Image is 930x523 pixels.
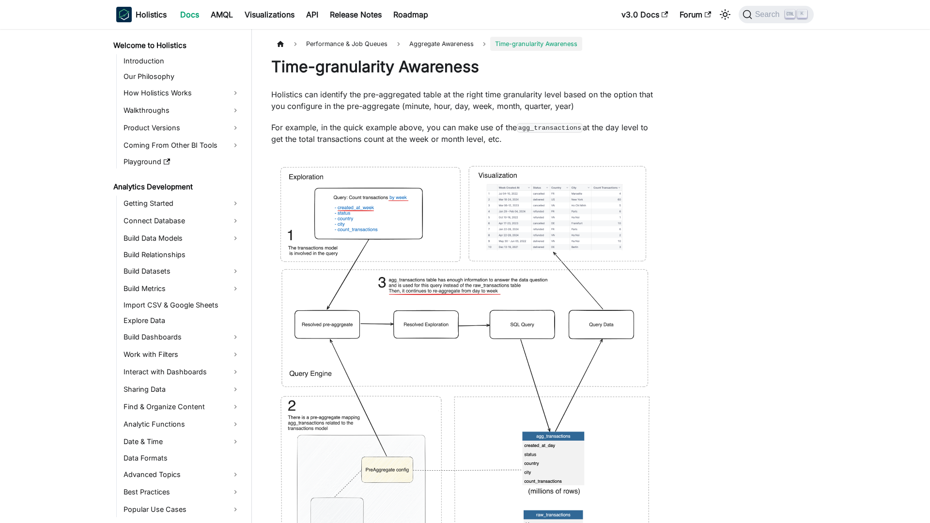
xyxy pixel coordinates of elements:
a: Connect Database [121,213,243,229]
button: Search (Ctrl+K) [739,6,814,23]
a: Build Relationships [121,248,243,261]
a: Work with Filters [121,347,243,362]
a: How Holistics Works [121,85,243,101]
a: Getting Started [121,196,243,211]
a: Build Data Models [121,231,243,246]
kbd: K [797,10,807,18]
a: Welcome to Holistics [110,39,243,52]
a: Interact with Dashboards [121,364,243,380]
a: HolisticsHolistics [116,7,167,22]
a: Visualizations [239,7,300,22]
a: Introduction [121,54,243,68]
nav: Breadcrumbs [271,37,661,51]
p: For example, in the quick example above, you can make use of the at the day level to get the tota... [271,122,661,145]
a: Coming From Other BI Tools [121,138,243,153]
button: Switch between dark and light mode (currently light mode) [717,7,733,22]
a: Best Practices [121,484,243,500]
a: Data Formats [121,451,243,465]
a: Home page [271,37,290,51]
a: Release Notes [324,7,387,22]
a: Import CSV & Google Sheets [121,298,243,312]
a: Walkthroughs [121,103,243,118]
a: Build Datasets [121,263,243,279]
p: Holistics can identify the pre-aggregated table at the right time granularity level based on the ... [271,89,661,112]
a: Playground [121,155,243,169]
a: Date & Time [121,434,243,449]
a: Popular Use Cases [121,502,243,517]
a: Build Metrics [121,281,243,296]
a: Explore Data [121,314,243,327]
img: Holistics [116,7,132,22]
a: Sharing Data [121,382,243,397]
code: agg_transactions [517,123,583,133]
a: Our Philosophy [121,70,243,83]
span: Time-granularity Awareness [490,37,582,51]
b: Holistics [136,9,167,20]
a: Product Versions [121,120,243,136]
a: Roadmap [387,7,434,22]
a: v3.0 Docs [616,7,674,22]
span: Aggregate Awareness [404,37,479,51]
nav: Docs sidebar [107,29,252,523]
a: Analytics Development [110,180,243,194]
h1: Time-granularity Awareness [271,57,661,77]
a: API [300,7,324,22]
a: Find & Organize Content [121,399,243,415]
a: Build Dashboards [121,329,243,345]
a: Forum [674,7,717,22]
a: Advanced Topics [121,467,243,482]
a: Docs [174,7,205,22]
a: Analytic Functions [121,416,243,432]
a: AMQL [205,7,239,22]
span: Search [752,10,786,19]
span: Performance & Job Queues [301,37,392,51]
